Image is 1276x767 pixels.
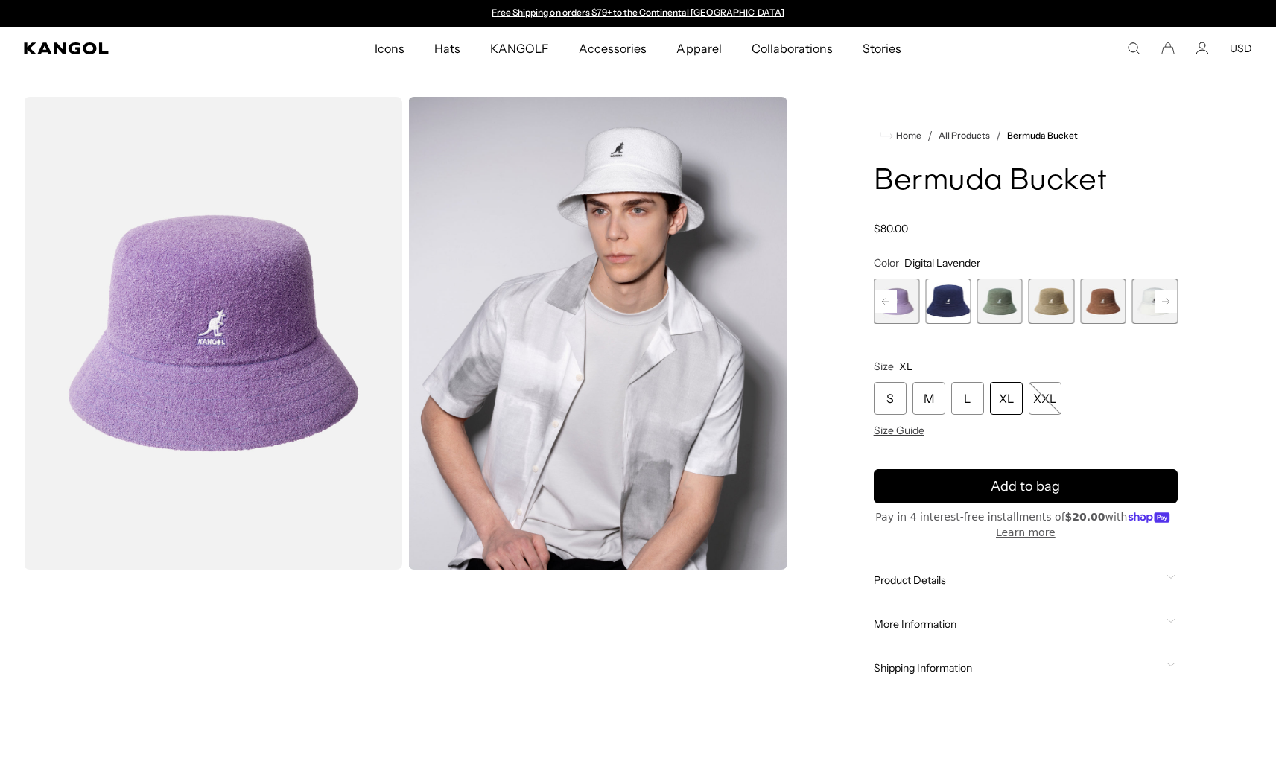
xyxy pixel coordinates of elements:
[1029,382,1061,415] div: XXL
[893,130,921,141] span: Home
[848,27,916,70] a: Stories
[375,27,404,70] span: Icons
[874,279,919,324] div: 5 of 11
[1230,42,1252,55] button: USD
[863,27,901,70] span: Stories
[939,130,990,141] a: All Products
[977,279,1022,324] label: Oil Green
[1029,279,1074,324] label: Oat
[880,129,921,142] a: Home
[737,27,848,70] a: Collaborations
[925,279,971,324] div: 6 of 11
[419,27,475,70] a: Hats
[1080,279,1126,324] label: Mahogany
[492,7,784,18] a: Free Shipping on orders $79+ to the Continental [GEOGRAPHIC_DATA]
[1132,279,1178,324] label: White
[874,617,1160,631] span: More Information
[434,27,460,70] span: Hats
[977,279,1022,324] div: 7 of 11
[874,256,899,270] span: Color
[485,7,792,19] slideshow-component: Announcement bar
[991,477,1060,497] span: Add to bag
[490,27,549,70] span: KANGOLF
[1127,42,1140,55] summary: Search here
[564,27,661,70] a: Accessories
[1161,42,1175,55] button: Cart
[874,382,907,415] div: S
[925,279,971,324] label: Navy
[24,42,247,54] a: Kangol
[874,165,1178,198] h1: Bermuda Bucket
[24,97,402,570] img: color-digital-lavender
[921,127,933,144] li: /
[661,27,736,70] a: Apparel
[874,360,894,373] span: Size
[904,256,980,270] span: Digital Lavender
[1196,42,1209,55] a: Account
[485,7,792,19] div: 1 of 2
[1132,279,1178,324] div: 10 of 11
[874,279,919,324] label: Digital Lavender
[360,27,419,70] a: Icons
[1080,279,1126,324] div: 9 of 11
[874,222,908,235] span: $80.00
[485,7,792,19] div: Announcement
[990,127,1001,144] li: /
[912,382,945,415] div: M
[1007,130,1078,141] a: Bermuda Bucket
[874,424,924,437] span: Size Guide
[899,360,912,373] span: XL
[1029,279,1074,324] div: 8 of 11
[951,382,984,415] div: L
[676,27,721,70] span: Apparel
[874,573,1160,587] span: Product Details
[475,27,564,70] a: KANGOLF
[874,127,1178,144] nav: breadcrumbs
[874,661,1160,675] span: Shipping Information
[752,27,833,70] span: Collaborations
[990,382,1023,415] div: XL
[408,97,787,570] img: bermuda-bucket-white
[579,27,647,70] span: Accessories
[874,469,1178,503] button: Add to bag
